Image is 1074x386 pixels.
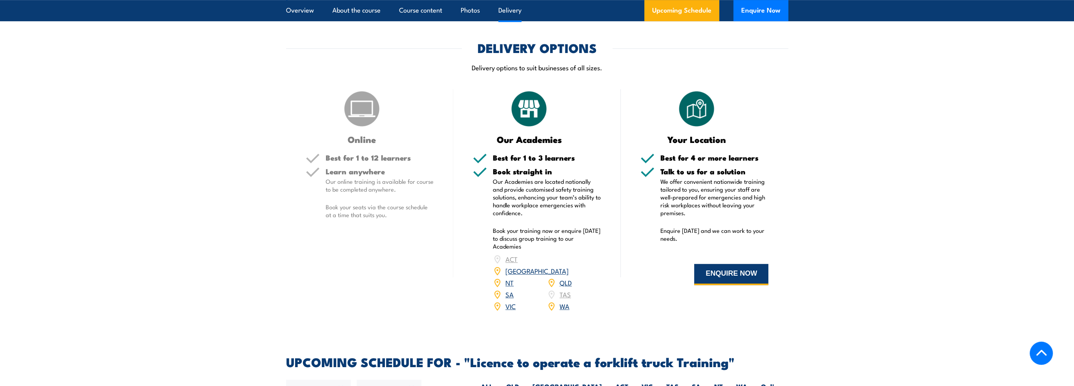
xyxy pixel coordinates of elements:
[660,154,769,161] h5: Best for 4 or more learners
[326,177,434,193] p: Our online training is available for course to be completed anywhere.
[326,203,434,219] p: Book your seats via the course schedule at a time that suits you.
[473,135,585,144] h3: Our Academies
[493,168,601,175] h5: Book straight in
[694,264,768,285] button: ENQUIRE NOW
[505,301,516,311] a: VIC
[660,177,769,217] p: We offer convenient nationwide training tailored to you, ensuring your staff are well-prepared fo...
[505,289,514,299] a: SA
[640,135,753,144] h3: Your Location
[660,168,769,175] h5: Talk to us for a solution
[478,42,597,53] h2: DELIVERY OPTIONS
[326,168,434,175] h5: Learn anywhere
[286,63,788,72] p: Delivery options to suit businesses of all sizes.
[286,356,788,367] h2: UPCOMING SCHEDULE FOR - "Licence to operate a forklift truck Training"
[505,278,514,287] a: NT
[306,135,418,144] h3: Online
[560,301,569,311] a: WA
[493,177,601,217] p: Our Academies are located nationally and provide customised safety training solutions, enhancing ...
[505,266,569,275] a: [GEOGRAPHIC_DATA]
[493,154,601,161] h5: Best for 1 to 3 learners
[660,227,769,242] p: Enquire [DATE] and we can work to your needs.
[560,278,572,287] a: QLD
[493,227,601,250] p: Book your training now or enquire [DATE] to discuss group training to our Academies
[326,154,434,161] h5: Best for 1 to 12 learners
